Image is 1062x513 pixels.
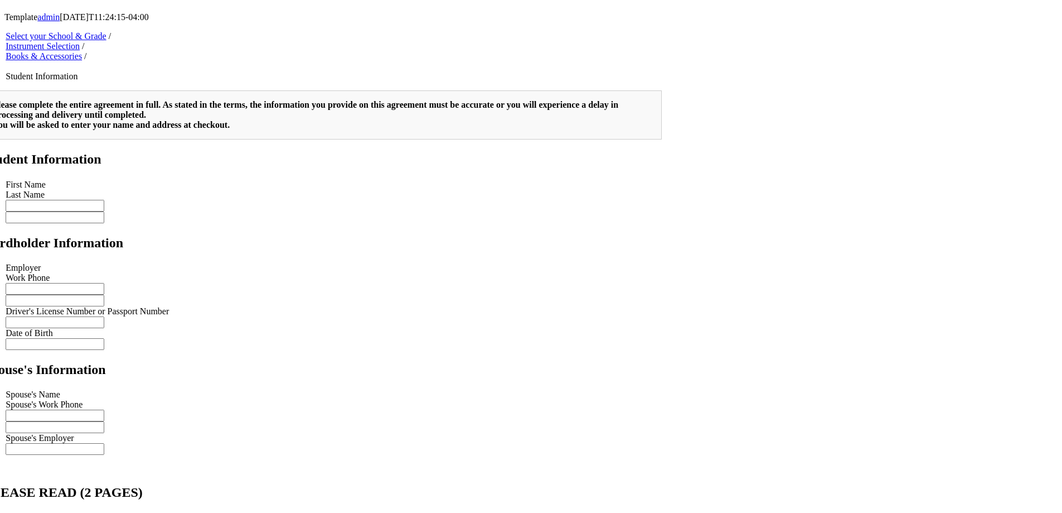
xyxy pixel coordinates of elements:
[9,6,47,15] span: Thumbnails
[6,71,662,81] li: Student Information
[6,306,596,317] li: Driver's License Number or Passport Number
[6,190,662,200] li: Last Name
[6,180,662,190] li: First Name
[82,41,84,51] span: /
[60,12,148,22] span: [DATE]T11:24:15-04:00
[6,263,662,273] li: Employer
[6,328,596,338] li: Date of Birth
[4,107,674,198] a: Page 2
[84,51,86,61] span: /
[37,12,60,22] a: admin
[6,390,662,400] li: Spouse's Name
[6,400,662,410] li: Spouse's Work Phone
[54,4,123,16] button: Document Outline
[4,16,674,107] a: Page 1
[6,51,82,61] a: Books & Accessories
[4,4,52,16] button: Thumbnails
[59,6,118,15] span: Document Outline
[4,12,37,22] span: Template
[6,273,662,283] li: Work Phone
[129,6,171,15] span: Attachments
[6,433,596,443] li: Spouse's Employer
[109,31,111,41] span: /
[6,41,80,51] a: Instrument Selection
[125,4,175,16] button: Attachments
[6,31,106,41] a: Select your School & Grade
